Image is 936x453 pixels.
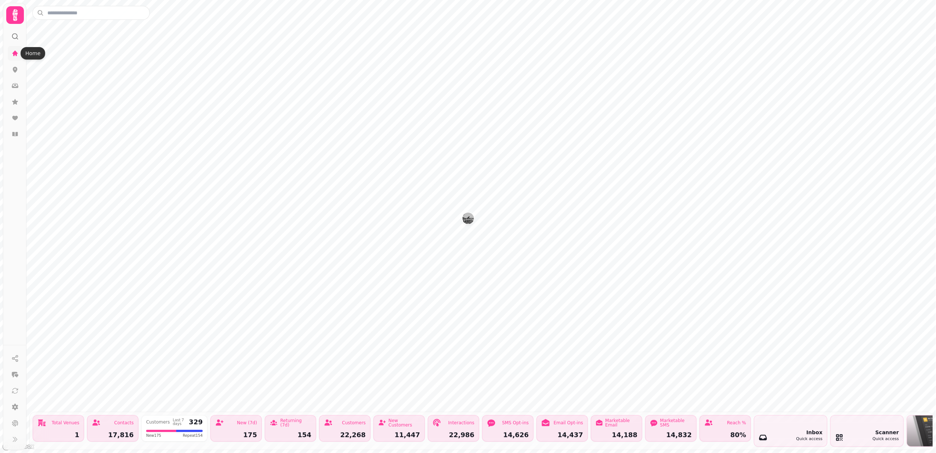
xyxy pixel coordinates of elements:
button: InboxQuick access [754,415,827,447]
a: Mapbox logo [2,442,35,451]
div: Marketable Email [605,418,637,427]
div: 14,437 [541,432,583,438]
button: ScannerQuick access [830,415,904,447]
div: Reach % [727,421,746,425]
div: Total Venues [52,421,79,425]
div: 11,447 [378,432,420,438]
div: 175 [215,432,257,438]
div: Customers [146,420,170,424]
button: The Barrelman [462,213,474,224]
div: 14,832 [650,432,692,438]
div: Interactions [448,421,474,425]
div: Contacts [114,421,134,425]
div: 154 [270,432,311,438]
div: 14,188 [596,432,637,438]
div: Map marker [462,213,474,226]
div: Home [21,47,45,60]
div: Quick access [872,436,899,442]
div: Marketable SMS [660,418,692,427]
div: Last 7 days [173,418,186,426]
div: Scanner [872,429,899,436]
div: 22,268 [324,432,366,438]
div: 14,626 [487,432,529,438]
div: Email Opt-ins [554,421,583,425]
div: 80% [704,432,746,438]
div: Inbox [796,429,823,436]
div: New Customers [389,418,420,427]
div: Quick access [796,436,823,442]
div: New (7d) [237,421,257,425]
div: 1 [37,432,79,438]
div: Customers [342,421,366,425]
div: 22,986 [433,432,474,438]
span: Repeat 154 [183,433,203,438]
div: SMS Opt-ins [502,421,529,425]
div: 329 [189,419,203,425]
div: Returning (7d) [280,418,311,427]
div: 17,816 [92,432,134,438]
span: New 175 [146,433,161,438]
